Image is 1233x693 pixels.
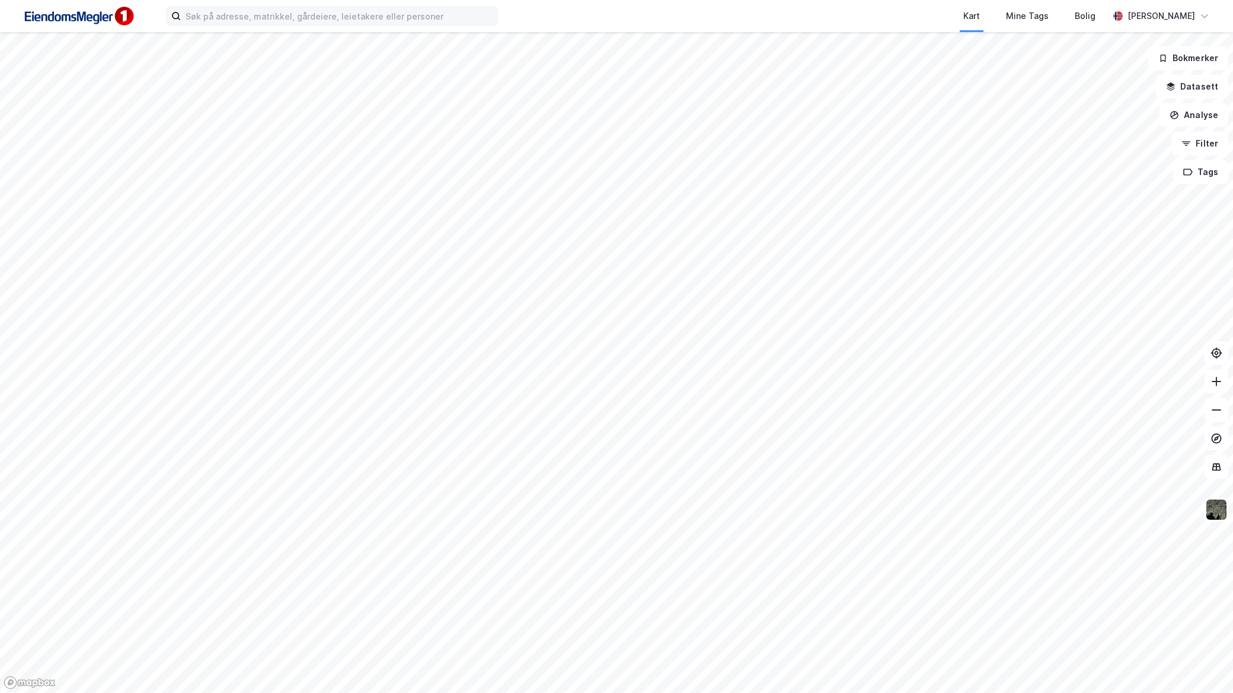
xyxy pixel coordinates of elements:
[1159,103,1228,127] button: Analyse
[1174,636,1233,693] div: Kontrollprogram for chat
[1075,9,1095,23] div: Bolig
[1174,636,1233,693] iframe: Chat Widget
[963,9,980,23] div: Kart
[1148,46,1228,70] button: Bokmerker
[1006,9,1049,23] div: Mine Tags
[4,676,56,689] a: Mapbox homepage
[1171,132,1228,155] button: Filter
[181,7,497,25] input: Søk på adresse, matrikkel, gårdeiere, leietakere eller personer
[1205,498,1228,521] img: 9k=
[1127,9,1195,23] div: [PERSON_NAME]
[19,3,138,30] img: F4PB6Px+NJ5v8B7XTbfpPpyloAAAAASUVORK5CYII=
[1156,75,1228,98] button: Datasett
[1173,160,1228,184] button: Tags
